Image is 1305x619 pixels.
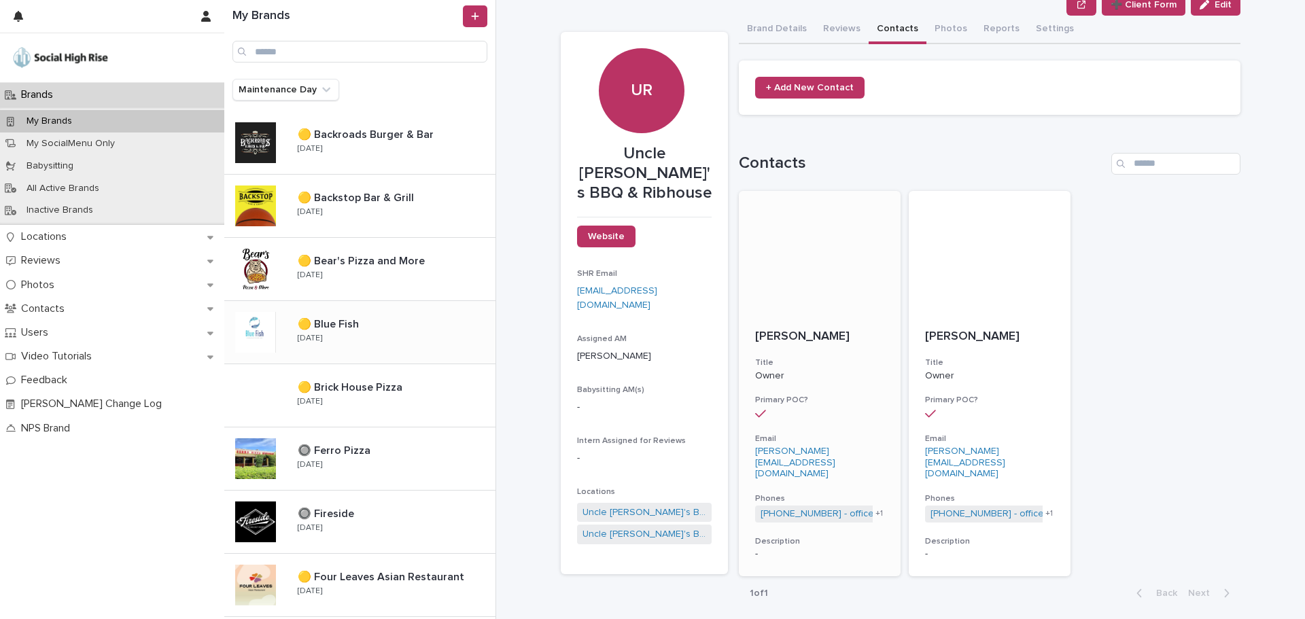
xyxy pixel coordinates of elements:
a: 🟡 Blue Fish🟡 Blue Fish [DATE] [224,301,495,364]
a: [PHONE_NUMBER] - office [930,508,1044,520]
a: [PERSON_NAME][EMAIL_ADDRESS][DOMAIN_NAME] [755,446,835,479]
a: 🔘 Fireside🔘 Fireside [DATE] [224,491,495,554]
p: [DATE] [298,144,322,154]
span: + 1 [1045,510,1053,518]
p: [PERSON_NAME] Change Log [16,397,173,410]
h3: Primary POC? [925,395,1054,406]
p: [DATE] [298,270,322,280]
a: [PERSON_NAME]TitleOwnerPrimary POC?Email[PERSON_NAME][EMAIL_ADDRESS][DOMAIN_NAME]Phones[PHONE_NUM... [739,191,901,576]
p: [DATE] [298,334,322,343]
button: Reports [975,16,1028,44]
p: [DATE] [298,397,322,406]
button: Settings [1028,16,1082,44]
span: + 1 [875,510,883,518]
p: [PERSON_NAME] [755,330,884,344]
p: My Brands [16,116,83,127]
p: Feedback [16,374,78,387]
p: Inactive Brands [16,205,104,216]
p: [DATE] [298,523,322,533]
a: + Add New Contact [755,77,865,99]
h3: Description [925,536,1054,547]
h3: Email [925,434,1054,444]
input: Search [232,41,487,63]
button: Reviews [815,16,869,44]
p: 🔘 Fireside [298,505,357,520]
p: My SocialMenu Only [16,138,126,149]
a: Uncle [PERSON_NAME]'s BBQ & Ribhouse - [PERSON_NAME] [582,506,706,520]
span: + Add New Contact [766,83,854,92]
p: [DATE] [298,460,322,470]
span: SHR Email [577,270,617,278]
button: Back [1126,587,1183,599]
span: Next [1188,588,1218,598]
span: Locations [577,488,615,496]
a: 🟡 Brick House Pizza🟡 Brick House Pizza [DATE] [224,364,495,427]
button: Photos [926,16,975,44]
p: Babysitting [16,160,84,172]
a: [PERSON_NAME]TitleOwnerPrimary POC?Email[PERSON_NAME][EMAIL_ADDRESS][DOMAIN_NAME]Phones[PHONE_NUM... [909,191,1071,576]
p: Uncle [PERSON_NAME]'s BBQ & Ribhouse [577,144,712,202]
p: 🟡 Bear's Pizza and More [298,252,428,268]
p: [PERSON_NAME] [577,349,712,364]
p: Reviews [16,254,71,267]
p: - [577,451,712,465]
p: NPS Brand [16,422,81,435]
p: [DATE] [298,207,322,217]
p: 🟡 Blue Fish [298,315,362,331]
h1: Contacts [739,154,1106,173]
a: 🟡 Bear's Pizza and More🟡 Bear's Pizza and More [DATE] [224,238,495,301]
p: Locations [16,230,77,243]
p: 🟡 Backstop Bar & Grill [298,189,417,205]
a: Website [577,226,636,247]
a: Uncle [PERSON_NAME]'s BBQ & Ribhouse - Waco [582,527,706,542]
p: Video Tutorials [16,350,103,363]
h1: My Brands [232,9,460,24]
p: 🟡 Four Leaves Asian Restaurant [298,568,467,584]
a: 🟡 Backstop Bar & Grill🟡 Backstop Bar & Grill [DATE] [224,175,495,238]
p: Users [16,326,59,339]
a: [EMAIL_ADDRESS][DOMAIN_NAME] [577,286,657,310]
h3: Title [925,357,1054,368]
span: Website [588,232,625,241]
a: 🟡 Four Leaves Asian Restaurant🟡 Four Leaves Asian Restaurant [DATE] [224,554,495,617]
div: - [925,548,1054,560]
span: Babysitting AM(s) [577,386,644,394]
a: [PHONE_NUMBER] - office [761,508,874,520]
a: [PERSON_NAME][EMAIL_ADDRESS][DOMAIN_NAME] [925,446,1005,479]
p: Photos [16,279,65,291]
span: Assigned AM [577,335,627,343]
h3: Phones [925,493,1054,504]
img: o5DnuTxEQV6sW9jFYBBf [11,44,110,71]
h3: Primary POC? [755,395,884,406]
button: Contacts [869,16,926,44]
h3: Description [755,536,884,547]
h3: Email [755,434,884,444]
a: 🟡 Backroads Burger & Bar🟡 Backroads Burger & Bar [DATE] [224,111,495,175]
p: [PERSON_NAME] [925,330,1054,344]
p: All Active Brands [16,183,110,194]
p: Brands [16,88,64,101]
h3: Phones [755,493,884,504]
button: Next [1183,587,1240,599]
p: 🔘 Ferro Pizza [298,442,373,457]
button: Maintenance Day [232,79,339,101]
p: 🟡 Brick House Pizza [298,378,405,394]
p: 1 of 1 [739,577,779,610]
p: 🟡 Backroads Burger & Bar [298,126,436,141]
p: Owner [755,370,884,382]
p: [DATE] [298,586,322,596]
span: Intern Assigned for Reviews [577,437,686,445]
p: - [577,400,712,414]
span: Back [1148,588,1177,598]
div: - [755,548,884,560]
p: Contacts [16,302,75,315]
a: 🔘 Ferro Pizza🔘 Ferro Pizza [DATE] [224,427,495,491]
p: Owner [925,370,1054,382]
button: Brand Details [739,16,815,44]
h3: Title [755,357,884,368]
input: Search [1111,153,1240,175]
